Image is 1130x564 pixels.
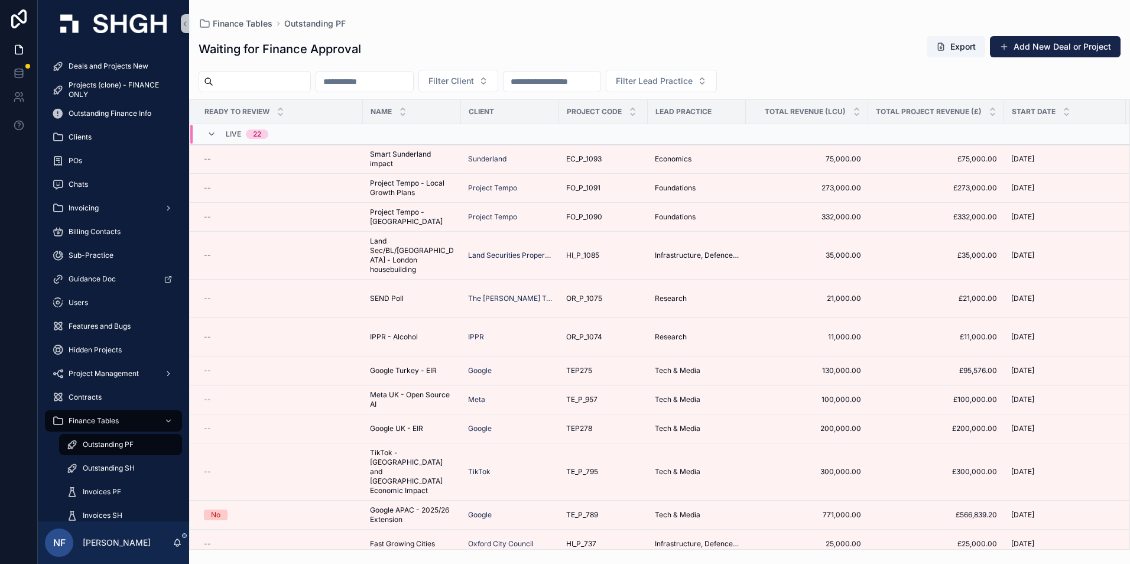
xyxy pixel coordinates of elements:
a: Tech & Media [655,467,739,477]
span: Outstanding Finance Info [69,109,151,118]
span: Client [469,107,494,116]
span: £566,839.20 [875,510,997,520]
a: £95,576.00 [875,366,997,375]
span: [DATE] [1011,332,1034,342]
span: Research [655,332,687,342]
span: Chats [69,180,88,189]
span: 100,000.00 [753,395,861,404]
a: IPPR [468,332,552,342]
span: -- [204,395,211,404]
span: Clients [69,132,92,142]
span: Invoices SH [83,511,122,520]
a: Google UK - EIR [370,424,454,433]
span: Fast Growing Cities [370,539,435,549]
a: OR_P_1074 [566,332,641,342]
span: Project Code [567,107,622,116]
span: Deals and Projects New [69,61,148,71]
a: [DATE] [1011,467,1119,477]
a: 300,000.00 [753,467,861,477]
a: Oxford City Council [468,539,534,549]
a: Economics [655,154,739,164]
a: The [PERSON_NAME] Trust [468,294,552,303]
a: TikTok [468,467,552,477]
a: OR_P_1075 [566,294,641,303]
a: Clients [45,127,182,148]
a: -- [204,395,356,404]
a: Invoices PF [59,481,182,503]
a: SEND Poll [370,294,454,303]
a: Features and Bugs [45,316,182,337]
h1: Waiting for Finance Approval [199,41,361,57]
a: Research [655,332,739,342]
span: EC_P_1093 [566,154,602,164]
span: [DATE] [1011,183,1034,193]
span: Infrastructure, Defence, Industrial, Transport [655,539,739,549]
a: -- [204,366,356,375]
a: Contracts [45,387,182,408]
span: HI_P_737 [566,539,596,549]
span: £11,000.00 [875,332,997,342]
a: Invoices SH [59,505,182,526]
a: Project Tempo [468,183,552,193]
a: 25,000.00 [753,539,861,549]
span: -- [204,183,211,193]
a: Guidance Doc [45,268,182,290]
a: £75,000.00 [875,154,997,164]
span: [DATE] [1011,294,1034,303]
span: OR_P_1074 [566,332,602,342]
span: Billing Contacts [69,227,121,236]
span: Google [468,366,492,375]
a: [DATE] [1011,395,1119,404]
button: Add New Deal or Project [990,36,1121,57]
a: Tech & Media [655,366,739,375]
a: £21,000.00 [875,294,997,303]
a: Outstanding PF [284,18,346,30]
span: [DATE] [1011,154,1034,164]
a: 75,000.00 [753,154,861,164]
span: Project Tempo [468,212,517,222]
a: 771,000.00 [753,510,861,520]
span: HI_P_1085 [566,251,599,260]
span: Land Sec/BL/[GEOGRAPHIC_DATA] - London housebuilding [370,236,454,274]
span: Infrastructure, Defence, Industrial, Transport [655,251,739,260]
a: Research [655,294,739,303]
span: £273,000.00 [875,183,997,193]
a: TE_P_789 [566,510,641,520]
span: NF [53,536,66,550]
a: TikTok [468,467,491,477]
a: TE_P_795 [566,467,641,477]
a: TE_P_957 [566,395,641,404]
a: Outstanding PF [59,434,182,455]
a: Project Management [45,363,182,384]
a: Project Tempo - Local Growth Plans [370,179,454,197]
span: TEP275 [566,366,592,375]
span: IPPR - Alcohol [370,332,418,342]
span: Foundations [655,212,696,222]
a: Tech & Media [655,395,739,404]
span: Meta UK - Open Source AI [370,390,454,409]
span: FO_P_1091 [566,183,600,193]
a: [DATE] [1011,183,1119,193]
span: Name [371,107,392,116]
a: £25,000.00 [875,539,997,549]
a: Invoicing [45,197,182,219]
a: Outstanding Finance Info [45,103,182,124]
span: -- [204,251,211,260]
a: Meta [468,395,485,404]
span: 200,000.00 [753,424,861,433]
a: [DATE] [1011,366,1119,375]
a: -- [204,212,356,222]
a: Land Securities Properties Ltd [468,251,552,260]
a: Google [468,366,552,375]
button: Select Button [606,70,717,92]
span: Filter Lead Practice [616,75,693,87]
